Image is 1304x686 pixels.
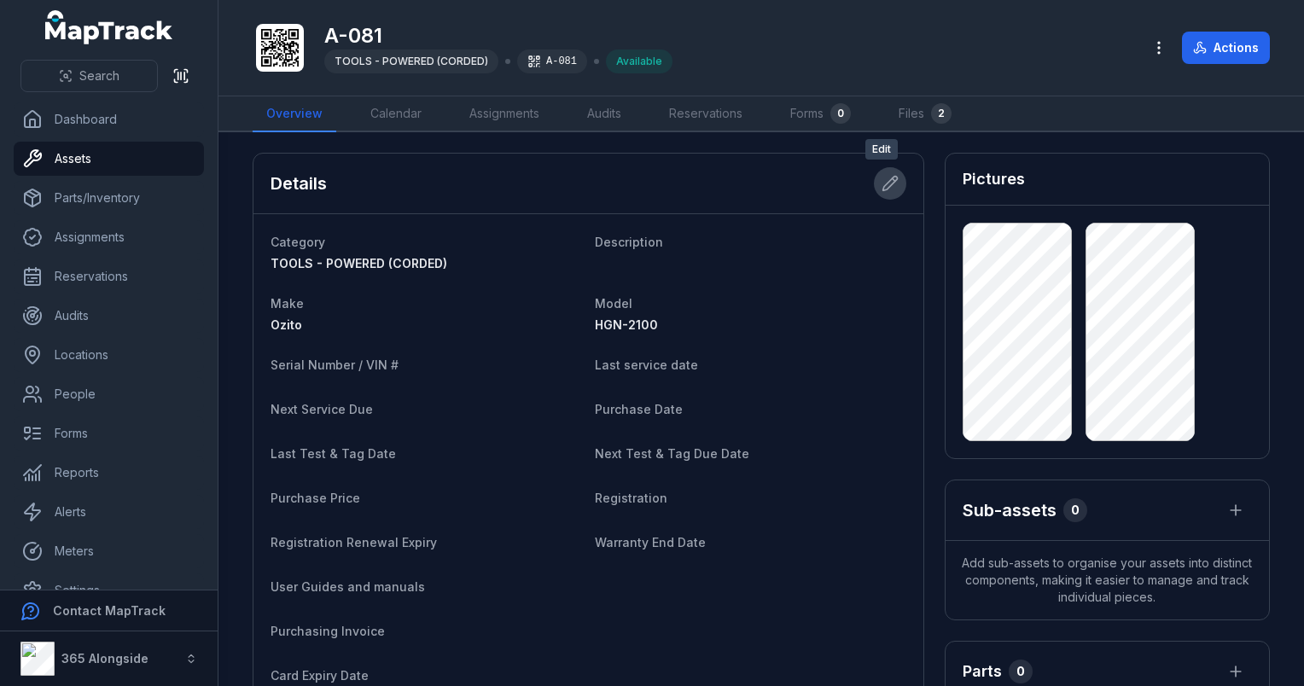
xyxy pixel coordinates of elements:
span: Edit [865,139,898,160]
span: Warranty End Date [595,535,706,549]
span: Purchase Date [595,402,683,416]
span: Description [595,235,663,249]
span: Last service date [595,358,698,372]
a: Reservations [14,259,204,294]
div: 2 [931,103,952,124]
span: User Guides and manuals [271,579,425,594]
span: Purchasing Invoice [271,624,385,638]
a: Reservations [655,96,756,132]
a: Forms [14,416,204,451]
a: Audits [14,299,204,333]
span: Next Service Due [271,402,373,416]
h1: A-081 [324,22,672,49]
span: Add sub-assets to organise your assets into distinct components, making it easier to manage and t... [946,541,1269,619]
a: Overview [253,96,336,132]
a: Assignments [14,220,204,254]
span: Registration Renewal Expiry [271,535,437,549]
span: TOOLS - POWERED (CORDED) [335,55,488,67]
a: Audits [573,96,635,132]
span: Make [271,296,304,311]
span: Purchase Price [271,491,360,505]
div: 0 [830,103,851,124]
a: Settings [14,573,204,608]
div: Available [606,49,672,73]
a: Locations [14,338,204,372]
span: Last Test & Tag Date [271,446,396,461]
strong: 365 Alongside [61,651,148,666]
a: People [14,377,204,411]
a: Alerts [14,495,204,529]
a: Files2 [885,96,965,132]
a: Parts/Inventory [14,181,204,215]
span: HGN-2100 [595,317,658,332]
span: TOOLS - POWERED (CORDED) [271,256,447,270]
span: Model [595,296,632,311]
h2: Sub-assets [963,498,1057,522]
a: Calendar [357,96,435,132]
a: Forms0 [777,96,864,132]
button: Actions [1182,32,1270,64]
button: Search [20,60,158,92]
div: 0 [1009,660,1033,683]
strong: Contact MapTrack [53,603,166,618]
h3: Pictures [963,167,1025,191]
span: Serial Number / VIN # [271,358,399,372]
h2: Details [271,171,327,195]
a: Assets [14,142,204,176]
div: A-081 [517,49,587,73]
a: MapTrack [45,10,173,44]
span: Search [79,67,119,84]
div: 0 [1063,498,1087,522]
a: Assignments [456,96,553,132]
span: Registration [595,491,667,505]
span: Card Expiry Date [271,668,369,683]
span: Ozito [271,317,302,332]
span: Next Test & Tag Due Date [595,446,749,461]
a: Reports [14,456,204,490]
a: Meters [14,534,204,568]
a: Dashboard [14,102,204,137]
span: Category [271,235,325,249]
h3: Parts [963,660,1002,683]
